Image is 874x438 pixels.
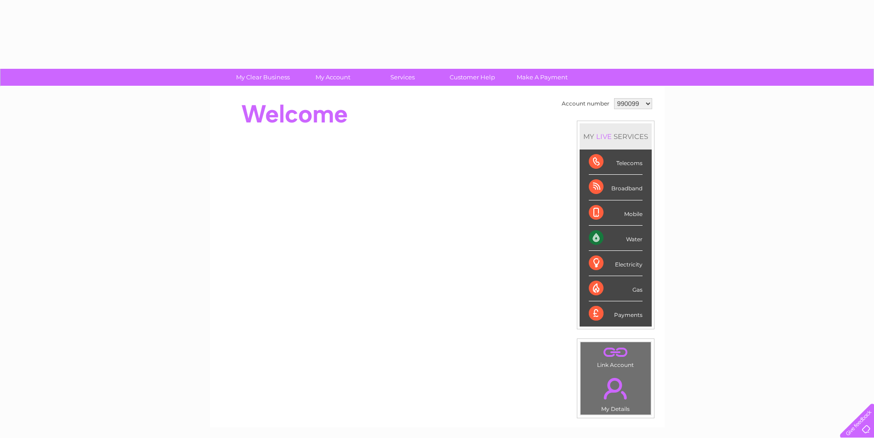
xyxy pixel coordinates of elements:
a: My Clear Business [225,69,301,86]
div: LIVE [594,132,614,141]
a: . [583,344,648,360]
a: Services [365,69,440,86]
td: Account number [559,96,612,111]
a: Customer Help [434,69,510,86]
div: Water [589,226,643,251]
div: Broadband [589,175,643,200]
a: Make A Payment [504,69,580,86]
div: Telecoms [589,150,643,175]
td: Link Account [580,342,651,371]
div: Payments [589,301,643,326]
a: . [583,372,648,405]
td: My Details [580,370,651,415]
div: MY SERVICES [580,123,652,150]
div: Gas [589,276,643,301]
div: Electricity [589,251,643,276]
div: Mobile [589,200,643,226]
a: My Account [295,69,371,86]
